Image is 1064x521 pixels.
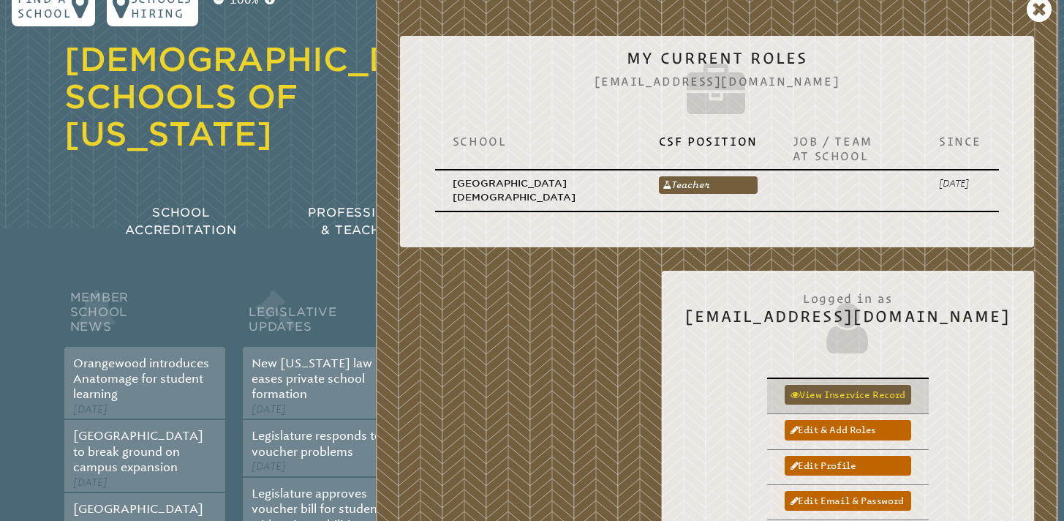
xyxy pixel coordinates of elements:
p: Job / Team at School [793,134,904,163]
p: Since [939,134,981,149]
p: [GEOGRAPHIC_DATA][DEMOGRAPHIC_DATA] [453,176,624,205]
h2: [EMAIL_ADDRESS][DOMAIN_NAME] [685,284,1011,357]
a: Legislature responds to voucher problems [252,429,382,458]
p: [DATE] [939,176,981,190]
a: Edit profile [785,456,911,476]
span: Professional Development & Teacher Certification [308,206,521,237]
a: Orangewood introduces Anatomage for student learning [73,356,209,402]
p: CSF Position [659,134,758,149]
span: [DATE] [252,403,286,416]
a: Teacher [659,176,758,194]
span: Logged in as [685,284,1011,307]
a: View inservice record [785,385,911,405]
span: School Accreditation [125,206,236,237]
a: New [US_STATE] law eases private school formation [252,356,372,402]
h2: Member School News [64,287,225,347]
a: [DEMOGRAPHIC_DATA] Schools of [US_STATE] [64,40,479,153]
h2: My Current Roles [423,49,1011,122]
span: [DATE] [73,403,107,416]
a: [GEOGRAPHIC_DATA] to break ground on campus expansion [73,429,203,474]
a: Edit email & password [785,491,911,511]
span: [DATE] [73,476,107,489]
a: Edit & add roles [785,420,911,440]
h2: Legislative Updates [243,287,404,347]
span: [DATE] [252,460,286,473]
p: School [453,134,624,149]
